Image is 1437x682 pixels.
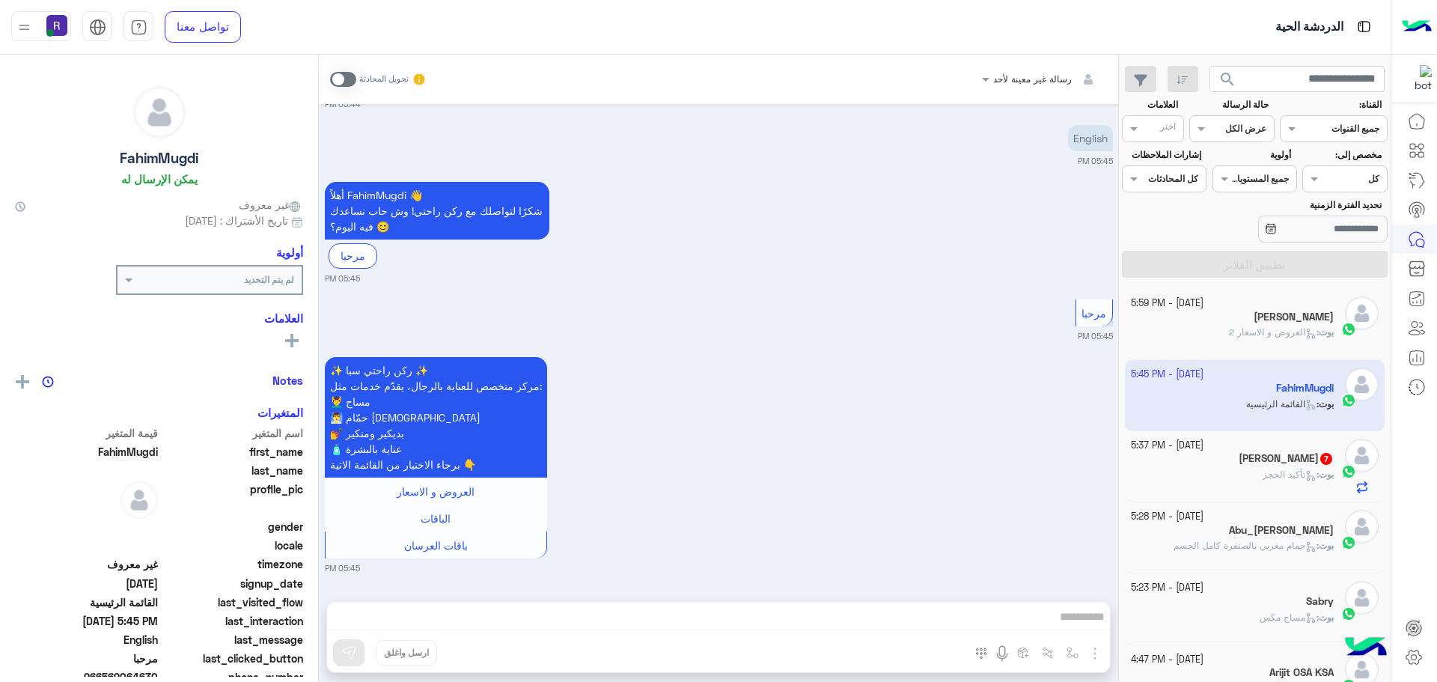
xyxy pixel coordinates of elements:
[161,538,304,553] span: locale
[15,594,158,610] span: القائمة الرئيسية
[1319,612,1334,623] span: بوت
[325,562,360,574] small: 05:45 PM
[1345,581,1379,615] img: defaultAdmin.png
[15,18,34,37] img: profile
[120,481,158,519] img: defaultAdmin.png
[1263,469,1317,480] span: تأكيد الحجز
[15,632,158,648] span: English
[161,481,304,516] span: profile_pic
[1078,330,1113,342] small: 05:45 PM
[1068,125,1113,151] p: 11/10/2025, 5:45 PM
[1131,653,1203,667] small: [DATE] - 4:47 PM
[1214,148,1291,162] label: أولوية
[134,87,185,138] img: defaultAdmin.png
[1174,540,1317,551] span: حمام مغربي بالصنفرة كامل الجسم
[325,273,360,284] small: 05:45 PM
[1355,17,1373,36] img: tab
[1239,452,1334,465] h5: راشد الشطي
[1209,66,1246,98] button: search
[1341,464,1356,479] img: WhatsApp
[161,519,304,535] span: gender
[15,613,158,629] span: 2025-10-11T14:45:57.495Z
[1319,469,1334,480] span: بوت
[272,374,303,387] h6: Notes
[1131,296,1203,311] small: [DATE] - 5:59 PM
[257,406,303,419] h6: المتغيرات
[1131,581,1203,595] small: [DATE] - 5:23 PM
[1402,11,1432,43] img: Logo
[244,274,294,285] b: لم يتم التحديد
[42,376,54,388] img: notes
[1214,198,1382,212] label: تحديد الفترة الزمنية
[1131,510,1203,524] small: [DATE] - 5:28 PM
[161,556,304,572] span: timezone
[1305,148,1382,162] label: مخصص إلى:
[1319,540,1334,551] span: بوت
[46,15,67,36] img: userImage
[1320,453,1332,465] span: 7
[15,444,158,460] span: FahimMugdi
[397,485,475,498] span: العروض و الاسعار
[1340,622,1392,675] img: hulul-logo.png
[359,73,409,85] small: تحويل المحادثة
[1269,666,1334,679] h5: Arijit OSA KSA
[404,539,468,552] span: باقات العرسان
[15,576,158,591] span: 2025-10-11T14:45:03.305Z
[1160,120,1178,137] div: اختر
[421,512,451,525] span: الباقات
[1218,70,1236,88] span: search
[1341,322,1356,337] img: WhatsApp
[161,613,304,629] span: last_interaction
[185,213,288,228] span: تاريخ الأشتراك : [DATE]
[325,357,547,478] p: 11/10/2025, 5:45 PM
[993,73,1072,85] span: رسالة غير معينة لأحد
[1123,148,1200,162] label: إشارات الملاحظات
[1081,307,1106,320] span: مرحبا
[1405,65,1432,92] img: 322853014244696
[1319,326,1334,338] span: بوت
[161,576,304,591] span: signup_date
[161,651,304,666] span: last_clicked_button
[1341,606,1356,621] img: WhatsApp
[1317,540,1334,551] b: :
[161,425,304,441] span: اسم المتغير
[15,651,158,666] span: مرحبا
[123,11,153,43] a: tab
[161,594,304,610] span: last_visited_flow
[89,19,106,36] img: tab
[16,375,29,389] img: add
[1131,439,1203,453] small: [DATE] - 5:37 PM
[161,632,304,648] span: last_message
[1345,439,1379,472] img: defaultAdmin.png
[15,556,158,572] span: غير معروف
[120,150,198,167] h5: FahimMugdi
[130,19,147,36] img: tab
[1260,612,1317,623] span: مساج مكس
[121,172,198,186] h6: يمكن الإرسال له
[1275,17,1343,37] p: الدردشة الحية
[276,246,303,259] h6: أولوية
[1078,155,1113,167] small: 05:45 PM
[1123,98,1178,112] label: العلامات
[329,243,377,268] div: مرحبا
[239,197,303,213] span: غير معروف
[1122,251,1388,278] button: تطبيق الفلاتر
[1254,311,1334,323] h5: ابراهيم يسري
[15,425,158,441] span: قيمة المتغير
[1317,612,1334,623] b: :
[161,444,304,460] span: first_name
[1345,296,1379,330] img: defaultAdmin.png
[376,640,437,666] button: ارسل واغلق
[165,11,241,43] a: تواصل معنا
[1229,524,1334,537] h5: Abu_Zakariya Ksa
[1229,326,1317,338] span: العروض و الاسعار 2
[325,182,549,240] p: 11/10/2025, 5:45 PM
[15,311,303,325] h6: العلامات
[1317,326,1334,338] b: :
[1282,98,1382,112] label: القناة:
[161,463,304,478] span: last_name
[1341,535,1356,550] img: WhatsApp
[1192,98,1269,112] label: حالة الرسالة
[15,538,158,553] span: null
[325,98,361,110] small: 05:44 PM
